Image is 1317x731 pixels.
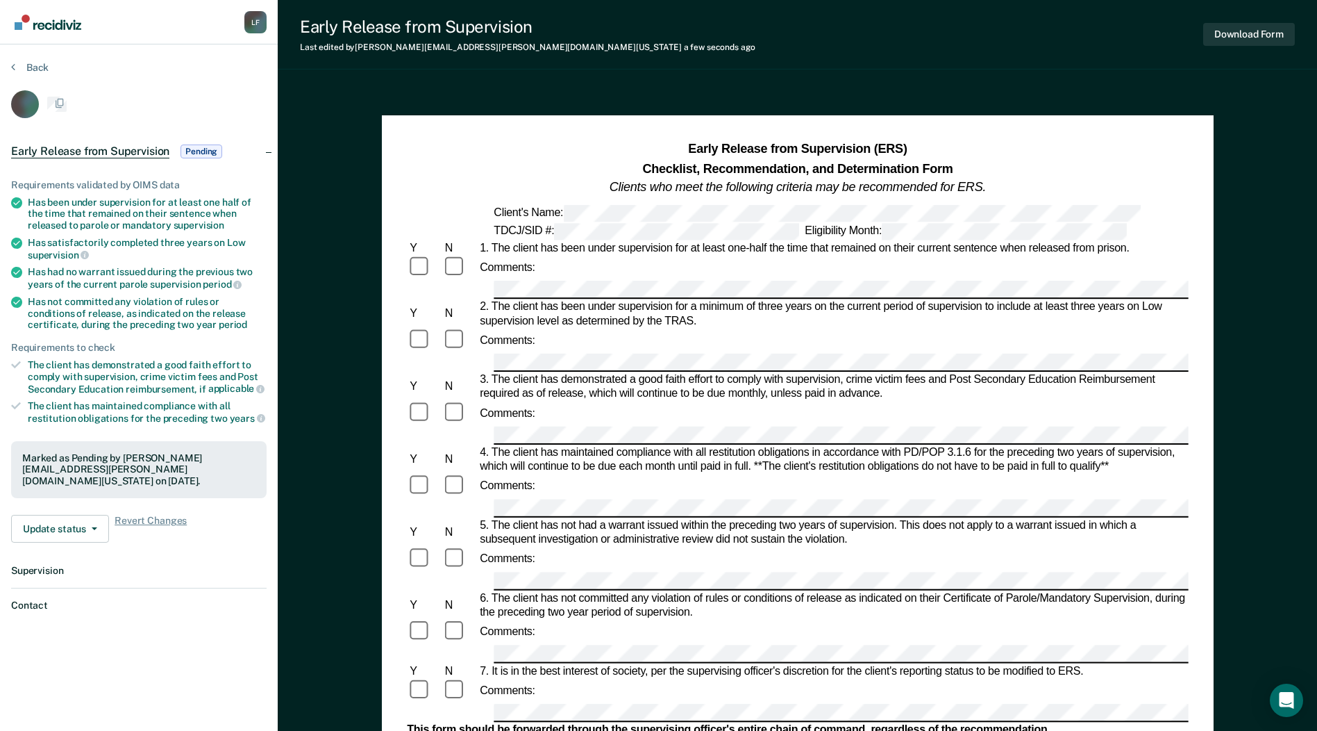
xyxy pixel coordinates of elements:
div: Comments: [477,552,538,566]
div: Marked as Pending by [PERSON_NAME][EMAIL_ADDRESS][PERSON_NAME][DOMAIN_NAME][US_STATE] on [DATE]. [22,452,255,487]
span: period [219,319,247,330]
div: Last edited by [PERSON_NAME][EMAIL_ADDRESS][PERSON_NAME][DOMAIN_NAME][US_STATE] [300,42,755,52]
div: Comments: [477,334,538,347]
div: Y [407,525,442,539]
button: Download Form [1203,23,1295,46]
div: Y [407,241,442,255]
div: Early Release from Supervision [300,17,755,37]
div: Y [407,452,442,466]
div: Open Intercom Messenger [1270,684,1303,717]
div: 1. The client has been under supervision for at least one-half the time that remained on their cu... [477,241,1189,255]
div: N [442,241,476,255]
span: a few seconds ago [684,42,755,52]
div: Requirements to check [11,342,267,354]
div: Requirements validated by OIMS data [11,179,267,191]
div: 4. The client has maintained compliance with all restitution obligations in accordance with PD/PO... [477,445,1189,473]
button: Profile dropdown button [244,11,267,33]
dt: Supervision [11,565,267,577]
div: 3. The client has demonstrated a good faith effort to comply with supervision, crime victim fees ... [477,372,1189,400]
div: N [442,306,476,320]
span: supervision [174,220,224,231]
div: N [442,525,476,539]
div: The client has maintained compliance with all restitution obligations for the preceding two [28,400,267,424]
div: N [442,664,476,678]
span: years [230,413,265,424]
span: Pending [181,145,222,158]
div: Has satisfactorily completed three years on Low [28,237,267,261]
div: Comments: [477,261,538,274]
strong: Checklist, Recommendation, and Determination Form [642,161,953,175]
div: TDCJ/SID #: [491,222,802,239]
span: period [203,279,242,290]
div: 2. The client has been under supervision for a minimum of three years on the current period of su... [477,299,1189,327]
div: Eligibility Month: [802,222,1130,239]
div: Comments: [477,625,538,639]
img: Recidiviz [15,15,81,30]
div: Has had no warrant issued during the previous two years of the current parole supervision [28,266,267,290]
div: Has been under supervision for at least one half of the time that remained on their sentence when... [28,197,267,231]
div: Y [407,664,442,678]
button: Update status [11,515,109,543]
button: Back [11,61,49,74]
span: supervision [28,249,89,261]
span: Revert Changes [115,515,187,543]
span: Early Release from Supervision [11,145,169,158]
div: N [442,379,476,393]
div: Y [407,379,442,393]
div: 7. It is in the best interest of society, per the supervising officer's discretion for the client... [477,664,1189,678]
strong: Early Release from Supervision (ERS) [688,142,907,156]
dt: Contact [11,600,267,611]
em: Clients who meet the following criteria may be recommended for ERS. [610,180,986,194]
div: Has not committed any violation of rules or conditions of release, as indicated on the release ce... [28,296,267,331]
div: L F [244,11,267,33]
div: N [442,452,476,466]
div: Y [407,306,442,320]
div: Comments: [477,684,538,698]
span: applicable [208,383,265,394]
div: Comments: [477,479,538,493]
div: The client has demonstrated a good faith effort to comply with supervision, crime victim fees and... [28,359,267,395]
div: N [442,598,476,612]
div: 6. The client has not committed any violation of rules or conditions of release as indicated on t... [477,591,1189,619]
div: Comments: [477,406,538,420]
div: Client's Name: [491,204,1143,221]
div: 5. The client has not had a warrant issued within the preceding two years of supervision. This do... [477,518,1189,546]
div: Y [407,598,442,612]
